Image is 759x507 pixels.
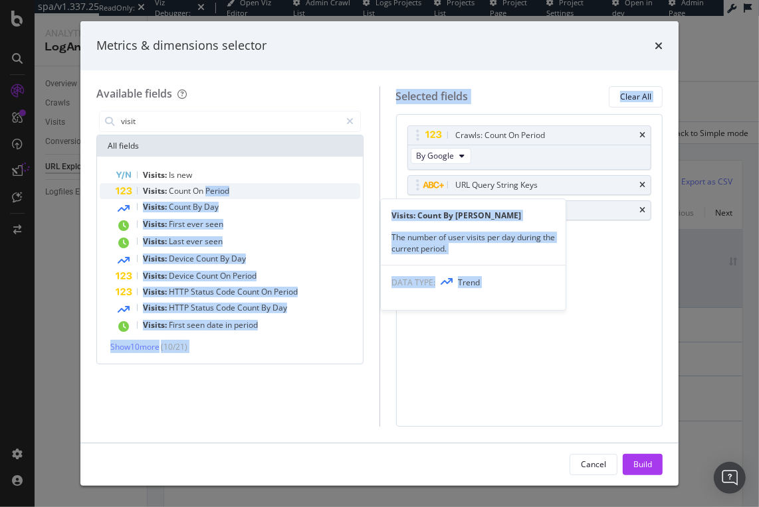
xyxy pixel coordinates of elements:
[177,169,192,181] span: new
[381,232,566,254] div: The number of user visits per day during the current period.
[161,341,187,352] span: ( 10 / 21 )
[458,277,480,289] span: Trend
[456,129,546,142] div: Crawls: Count On Period
[639,206,645,214] div: times
[193,185,205,196] span: On
[207,319,225,330] span: date
[110,341,160,352] span: Show 10 more
[143,319,169,330] span: Visits:
[187,319,207,330] span: seen
[220,270,233,281] span: On
[620,91,651,102] div: Clear All
[169,302,191,313] span: HTTP
[169,218,187,230] span: First
[639,131,645,139] div: times
[216,286,237,297] span: Code
[169,253,196,264] span: Device
[381,210,566,221] div: Visits: Count By [PERSON_NAME]
[196,253,220,264] span: Count
[205,236,223,247] span: seen
[205,218,223,230] span: seen
[623,454,663,475] button: Build
[96,37,267,54] div: Metrics & dimensions selector
[120,111,341,131] input: Search by field name
[169,270,196,281] span: Device
[204,201,219,212] span: Day
[169,201,193,212] span: Count
[407,175,652,195] div: URL Query String Keystimes
[80,21,679,486] div: modal
[169,236,186,247] span: Last
[407,125,652,170] div: Crawls: Count On PeriodtimesBy Google
[169,169,177,181] span: Is
[96,86,172,101] div: Available fields
[234,319,258,330] span: period
[411,148,471,164] button: By Google
[274,286,298,297] span: Period
[143,169,169,181] span: Visits:
[169,185,193,196] span: Count
[143,218,169,230] span: Visits:
[396,89,469,104] div: Selected fields
[169,319,187,330] span: First
[609,86,663,108] button: Clear All
[272,302,287,313] span: Day
[143,236,169,247] span: Visits:
[639,181,645,189] div: times
[143,286,169,297] span: Visits:
[570,454,617,475] button: Cancel
[391,277,435,289] span: DATA TYPE:
[169,286,191,297] span: HTTP
[196,270,220,281] span: Count
[186,236,205,247] span: ever
[237,302,261,313] span: Count
[233,270,257,281] span: Period
[417,150,455,161] span: By Google
[216,302,237,313] span: Code
[225,319,234,330] span: in
[581,459,606,470] div: Cancel
[143,270,169,281] span: Visits:
[97,135,363,157] div: All fields
[191,302,216,313] span: Status
[191,286,216,297] span: Status
[205,185,229,196] span: Period
[633,459,652,470] div: Build
[714,462,746,494] div: Open Intercom Messenger
[261,286,274,297] span: On
[456,179,538,192] div: URL Query String Keys
[220,253,231,264] span: By
[143,253,169,264] span: Visits:
[187,218,205,230] span: ever
[237,286,261,297] span: Count
[143,302,169,313] span: Visits:
[231,253,246,264] span: Day
[143,201,169,212] span: Visits:
[193,201,204,212] span: By
[143,185,169,196] span: Visits:
[655,37,663,54] div: times
[261,302,272,313] span: By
